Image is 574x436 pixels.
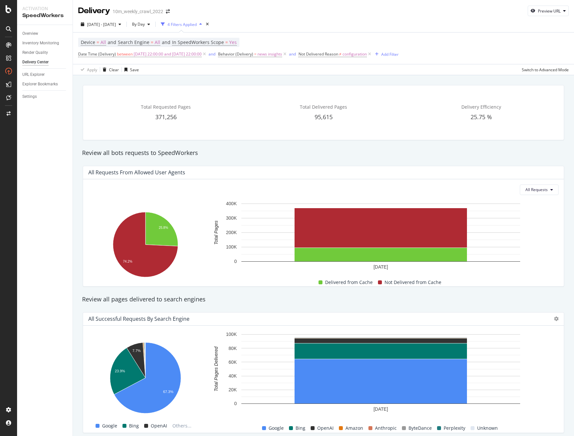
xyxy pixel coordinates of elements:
[118,39,149,45] span: Search Engine
[100,38,106,47] span: All
[205,21,210,28] div: times
[78,5,110,16] div: Delivery
[129,21,145,27] span: By Day
[207,331,555,418] svg: A chart.
[81,39,95,45] span: Device
[88,208,203,281] svg: A chart.
[88,339,203,418] div: A chart.
[22,59,68,66] a: Delivery Center
[22,49,48,56] div: Render Quality
[78,19,124,30] button: [DATE] - [DATE]
[229,359,237,364] text: 60K
[226,201,237,206] text: 400K
[207,200,555,273] svg: A chart.
[385,278,441,286] span: Not Delivered from Cache
[229,387,237,392] text: 20K
[471,113,492,121] span: 25.75 %
[22,5,67,12] div: Activation
[325,278,373,286] span: Delivered from Cache
[141,104,191,110] span: Total Requested Pages
[22,30,38,37] div: Overview
[22,93,68,100] a: Settings
[22,30,68,37] a: Overview
[254,51,256,57] span: =
[134,50,202,59] span: [DATE] 22:00:00 and [DATE] 22:00:00
[167,22,197,27] div: 4 Filters Applied
[226,332,237,337] text: 100K
[226,215,237,221] text: 300K
[552,414,567,429] iframe: Intercom live chat
[162,39,170,45] span: and
[213,221,219,245] text: Total Pages
[226,244,237,250] text: 100K
[317,424,334,432] span: OpenAI
[209,51,215,57] button: and
[315,113,333,121] span: 95,615
[22,81,58,88] div: Explorer Bookmarks
[163,389,173,393] text: 67.3%
[229,38,237,47] span: Yes
[298,51,338,57] span: Not Delivered Reason
[22,59,49,66] div: Delivery Center
[339,51,342,57] span: ≠
[132,349,141,353] text: 7.7%
[519,64,569,75] button: Switch to Advanced Mode
[151,39,153,45] span: =
[226,230,237,235] text: 200K
[22,40,68,47] a: Inventory Monitoring
[155,113,177,121] span: 371,256
[113,8,163,15] div: 10m_weekly_crawl_2022
[172,39,224,45] span: In SpeedWorkers Scope
[88,169,185,176] div: All Requests from Allowed User Agents
[296,424,305,432] span: Bing
[461,104,501,110] span: Delivery Efficiency
[170,422,194,430] span: Others...
[269,424,284,432] span: Google
[155,38,160,47] span: All
[218,51,253,57] span: Behavior (Delivery)
[381,52,399,57] div: Add Filter
[166,9,170,14] div: arrow-right-arrow-left
[108,39,116,45] span: and
[117,51,133,57] span: between
[22,12,67,19] div: SpeedWorkers
[22,71,45,78] div: URL Explorer
[79,149,568,157] div: Review all bots requests to SpeedWorkers
[78,51,116,57] span: Date Time (Delivery)
[151,422,167,430] span: OpenAI
[22,81,68,88] a: Explorer Bookmarks
[109,67,119,73] div: Clear
[375,424,397,432] span: Anthropic
[342,50,367,59] span: configuration
[22,93,37,100] div: Settings
[525,187,548,192] span: All Requests
[87,67,97,73] div: Apply
[79,295,568,304] div: Review all pages delivered to search engines
[229,373,237,379] text: 40K
[345,424,363,432] span: Amazon
[213,346,219,391] text: Total Pages Delivered
[115,369,125,373] text: 23.9%
[129,422,139,430] span: Bing
[234,259,237,264] text: 0
[234,401,237,406] text: 0
[129,19,153,30] button: By Day
[373,264,388,270] text: [DATE]
[22,71,68,78] a: URL Explorer
[477,424,498,432] span: Unknown
[289,51,296,57] button: and
[257,50,282,59] span: news insights
[159,226,168,229] text: 25.8%
[88,316,189,322] div: All Successful Requests by Search Engine
[97,39,99,45] span: =
[87,22,116,27] span: [DATE] - [DATE]
[522,67,569,73] div: Switch to Advanced Mode
[158,19,205,30] button: 4 Filters Applied
[78,64,97,75] button: Apply
[229,345,237,351] text: 80K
